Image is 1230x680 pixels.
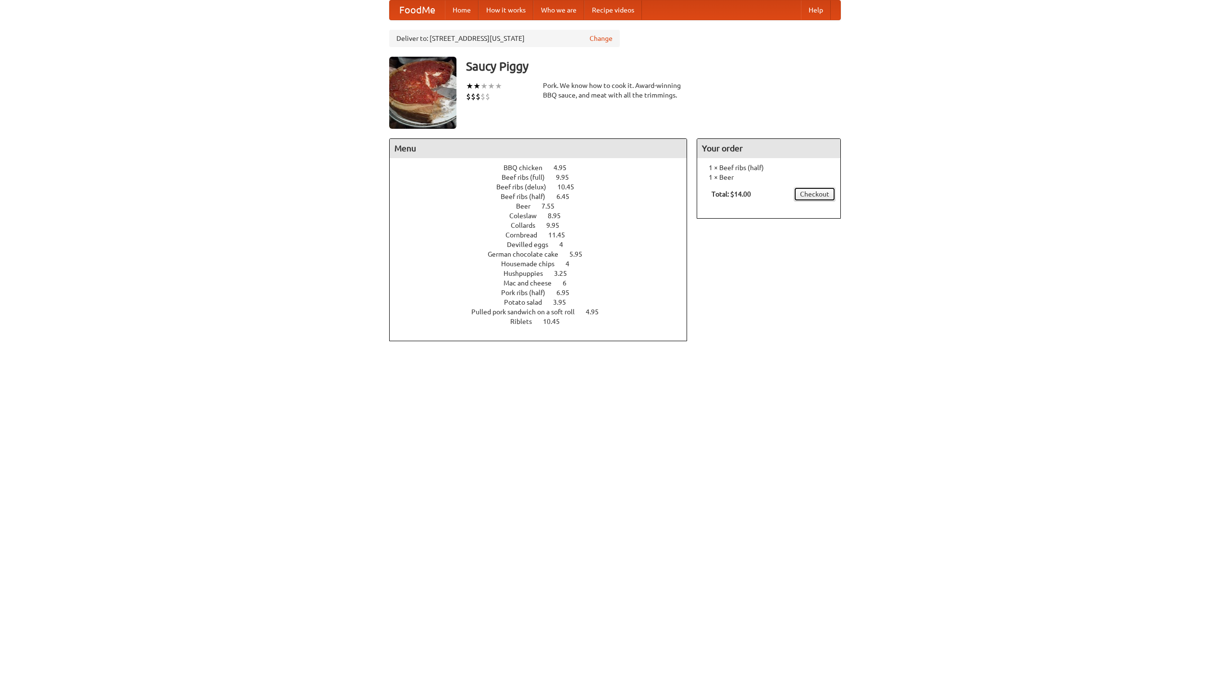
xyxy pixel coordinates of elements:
h4: Menu [390,139,687,158]
a: Home [445,0,479,20]
a: Recipe videos [584,0,642,20]
span: Pulled pork sandwich on a soft roll [471,308,584,316]
a: FoodMe [390,0,445,20]
li: $ [476,91,480,102]
span: Hushpuppies [504,270,553,277]
a: Coleslaw 8.95 [509,212,578,220]
span: BBQ chicken [504,164,552,172]
li: ★ [480,81,488,91]
span: Beef ribs (full) [502,173,554,181]
h4: Your order [697,139,840,158]
li: $ [466,91,471,102]
span: Potato salad [504,298,552,306]
span: 6.45 [556,193,579,200]
span: 4.95 [586,308,608,316]
span: 6.95 [556,289,579,297]
div: Deliver to: [STREET_ADDRESS][US_STATE] [389,30,620,47]
span: Mac and cheese [504,279,561,287]
li: $ [485,91,490,102]
span: 9.95 [556,173,578,181]
a: Change [590,34,613,43]
li: 1 × Beer [702,173,836,182]
a: How it works [479,0,533,20]
li: $ [480,91,485,102]
a: Who we are [533,0,584,20]
div: Pork. We know how to cook it. Award-winning BBQ sauce, and meat with all the trimmings. [543,81,687,100]
a: Hushpuppies 3.25 [504,270,585,277]
a: Collards 9.95 [511,222,577,229]
a: Mac and cheese 6 [504,279,584,287]
b: Total: $14.00 [712,190,751,198]
a: Beer 7.55 [516,202,572,210]
a: Cornbread 11.45 [505,231,583,239]
span: Pork ribs (half) [501,289,555,297]
a: Pork ribs (half) 6.95 [501,289,587,297]
span: 4 [559,241,573,248]
a: Pulled pork sandwich on a soft roll 4.95 [471,308,616,316]
a: Riblets 10.45 [510,318,578,325]
span: Beer [516,202,540,210]
span: Riblets [510,318,541,325]
span: 3.25 [554,270,577,277]
span: Housemade chips [501,260,564,268]
a: Devilled eggs 4 [507,241,581,248]
span: 8.95 [548,212,570,220]
span: Devilled eggs [507,241,558,248]
span: Collards [511,222,545,229]
span: 4.95 [553,164,576,172]
span: 10.45 [557,183,584,191]
a: German chocolate cake 5.95 [488,250,600,258]
li: ★ [473,81,480,91]
span: 10.45 [543,318,569,325]
span: 7.55 [541,202,564,210]
li: ★ [466,81,473,91]
a: Checkout [794,187,836,201]
li: 1 × Beef ribs (half) [702,163,836,173]
img: angular.jpg [389,57,456,129]
li: $ [471,91,476,102]
span: Cornbread [505,231,547,239]
span: Beef ribs (half) [501,193,555,200]
a: Potato salad 3.95 [504,298,584,306]
span: 4 [566,260,579,268]
h3: Saucy Piggy [466,57,841,76]
a: Beef ribs (delux) 10.45 [496,183,592,191]
span: German chocolate cake [488,250,568,258]
a: Housemade chips 4 [501,260,587,268]
a: BBQ chicken 4.95 [504,164,584,172]
span: 5.95 [569,250,592,258]
li: ★ [495,81,502,91]
span: Coleslaw [509,212,546,220]
span: 9.95 [546,222,569,229]
span: 3.95 [553,298,576,306]
a: Beef ribs (half) 6.45 [501,193,587,200]
a: Beef ribs (full) 9.95 [502,173,587,181]
a: Help [801,0,831,20]
li: ★ [488,81,495,91]
span: 6 [563,279,576,287]
span: 11.45 [548,231,575,239]
span: Beef ribs (delux) [496,183,556,191]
